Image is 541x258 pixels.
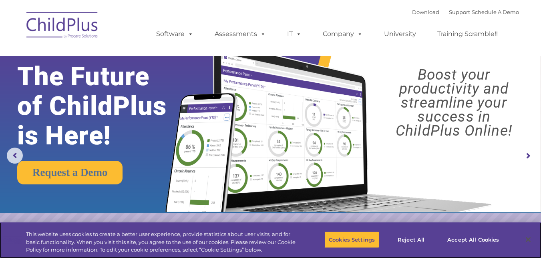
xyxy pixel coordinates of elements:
button: Accept All Cookies [443,231,503,248]
a: Training Scramble!! [429,26,506,42]
button: Cookies Settings [324,231,379,248]
rs-layer: The Future of ChildPlus is Here! [17,62,190,150]
img: ChildPlus by Procare Solutions [22,6,103,46]
a: IT [279,26,310,42]
a: Software [148,26,201,42]
span: Last name [111,53,136,59]
font: | [412,9,519,15]
a: Download [412,9,439,15]
rs-layer: Boost your productivity and streamline your success in ChildPlus Online! [374,68,534,138]
div: This website uses cookies to create a better user experience, provide statistics about user visit... [26,230,298,254]
button: Reject All [386,231,436,248]
a: Schedule A Demo [472,9,519,15]
a: Request a Demo [17,161,123,184]
span: Phone number [111,86,145,92]
button: Close [519,231,537,248]
a: Support [449,9,470,15]
a: Assessments [207,26,274,42]
a: University [376,26,424,42]
a: Company [315,26,371,42]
